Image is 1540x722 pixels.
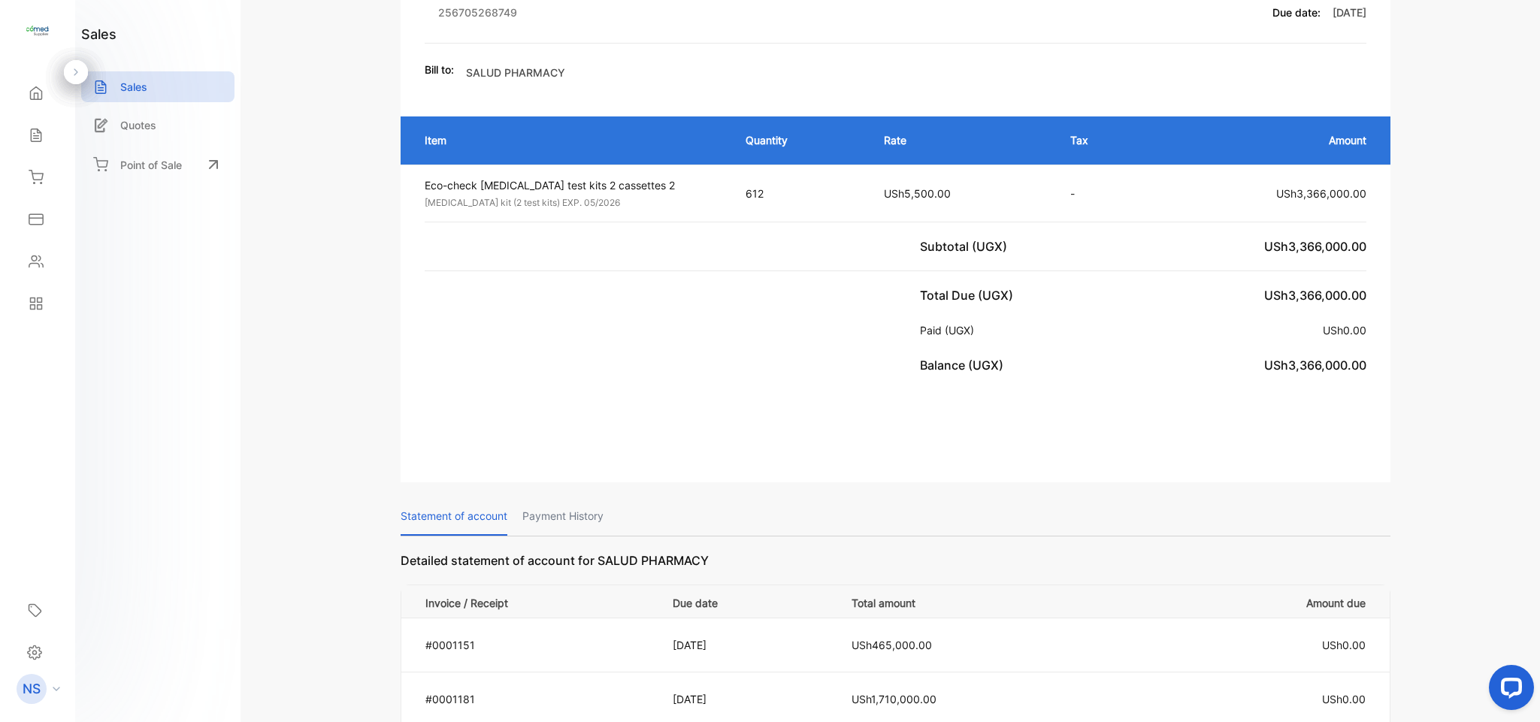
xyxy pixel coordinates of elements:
[81,148,234,181] a: Point of Sale
[1322,639,1366,651] span: USh0.00
[81,71,234,102] a: Sales
[401,551,1391,585] p: Detailed statement of account for SALUD PHARMACY
[23,679,41,699] p: NS
[120,157,182,173] p: Point of Sale
[120,79,147,95] p: Sales
[673,637,821,653] p: [DATE]
[673,592,821,611] p: Due date
[425,196,719,210] p: [MEDICAL_DATA] kit (2 test kits) EXP. 05/2026
[401,497,507,536] p: Statement of account
[1477,659,1540,722] iframe: LiveChat chat widget
[1323,324,1366,337] span: USh0.00
[120,117,156,133] p: Quotes
[425,62,454,77] p: Bill to:
[920,237,1013,255] p: Subtotal (UGX)
[425,132,716,148] p: Item
[81,110,234,140] a: Quotes
[884,187,951,200] span: USh5,500.00
[1125,592,1366,611] p: Amount due
[920,286,1019,304] p: Total Due (UGX)
[425,637,654,653] p: #0001151
[746,132,855,148] p: Quantity
[1070,132,1133,148] p: Tax
[1276,187,1366,200] span: USh3,366,000.00
[425,691,654,707] p: #0001181
[852,693,936,705] span: USh1,710,000.00
[673,691,821,707] p: [DATE]
[852,592,1106,611] p: Total amount
[920,322,980,338] p: Paid (UGX)
[852,639,932,651] span: USh465,000.00
[746,186,855,201] p: 612
[522,497,604,536] p: Payment History
[1163,132,1366,148] p: Amount
[884,132,1040,148] p: Rate
[1264,358,1366,373] span: USh3,366,000.00
[26,20,49,42] img: logo
[425,592,654,611] p: Invoice / Receipt
[81,24,116,44] h1: sales
[1264,288,1366,303] span: USh3,366,000.00
[425,177,719,193] p: Eco-check [MEDICAL_DATA] test kits 2 cassettes 2
[1070,186,1133,201] p: -
[1264,239,1366,254] span: USh3,366,000.00
[1322,693,1366,705] span: USh0.00
[1272,6,1321,19] span: Due date:
[466,65,565,80] p: SALUD PHARMACY
[438,5,727,20] p: 256705268749
[1333,6,1366,19] span: [DATE]
[920,356,1009,374] p: Balance (UGX)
